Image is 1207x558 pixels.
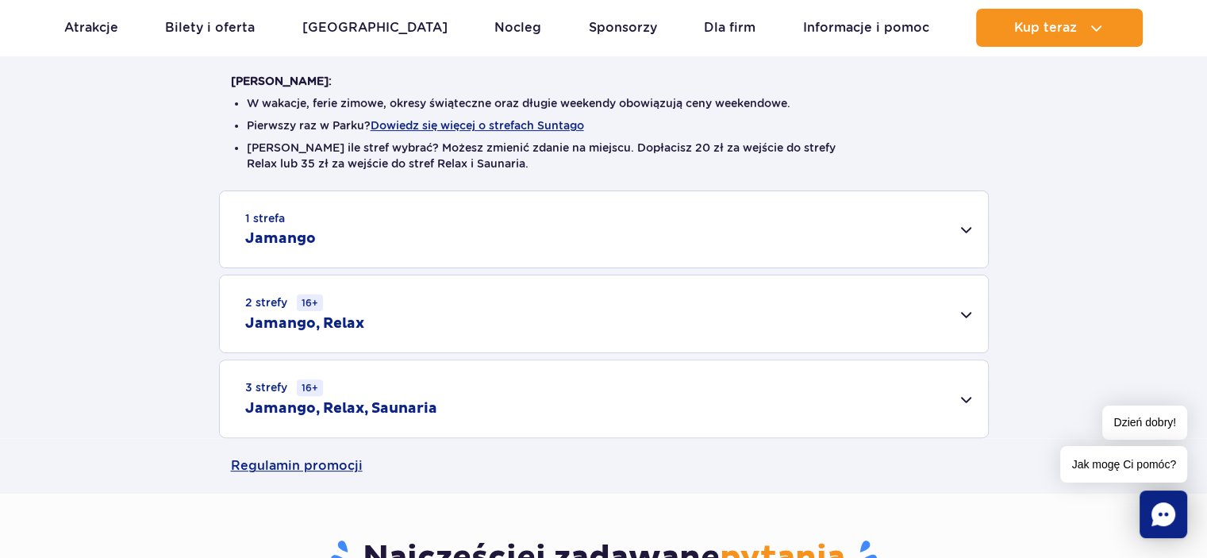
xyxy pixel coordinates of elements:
[165,9,255,47] a: Bilety i oferta
[247,95,961,111] li: W wakacje, ferie zimowe, okresy świąteczne oraz długie weekendy obowiązują ceny weekendowe.
[494,9,541,47] a: Nocleg
[1060,446,1187,483] span: Jak mogę Ci pomóc?
[231,438,977,494] a: Regulamin promocji
[245,399,437,418] h2: Jamango, Relax, Saunaria
[803,9,929,47] a: Informacje i pomoc
[64,9,118,47] a: Atrakcje
[302,9,448,47] a: [GEOGRAPHIC_DATA]
[245,229,316,248] h2: Jamango
[1140,491,1187,538] div: Chat
[245,314,364,333] h2: Jamango, Relax
[704,9,755,47] a: Dla firm
[231,75,332,87] strong: [PERSON_NAME]:
[245,379,323,396] small: 3 strefy
[589,9,657,47] a: Sponsorzy
[247,117,961,133] li: Pierwszy raz w Parku?
[247,140,961,171] li: [PERSON_NAME] ile stref wybrać? Możesz zmienić zdanie na miejscu. Dopłacisz 20 zł za wejście do s...
[297,294,323,311] small: 16+
[371,119,584,132] button: Dowiedz się więcej o strefach Suntago
[297,379,323,396] small: 16+
[976,9,1143,47] button: Kup teraz
[245,294,323,311] small: 2 strefy
[1102,406,1187,440] span: Dzień dobry!
[1014,21,1077,35] span: Kup teraz
[245,210,285,226] small: 1 strefa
